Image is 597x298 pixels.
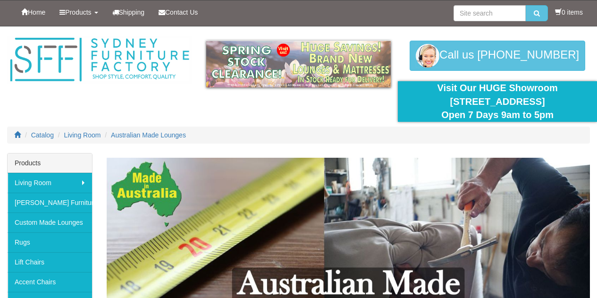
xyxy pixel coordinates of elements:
[206,41,391,87] img: spring-sale.gif
[8,252,92,272] a: Lift Chairs
[28,9,45,16] span: Home
[555,8,583,17] li: 0 items
[52,0,105,24] a: Products
[8,272,92,292] a: Accent Chairs
[151,0,205,24] a: Contact Us
[14,0,52,24] a: Home
[119,9,145,16] span: Shipping
[105,0,152,24] a: Shipping
[64,131,101,139] a: Living Room
[8,153,92,173] div: Products
[8,193,92,213] a: [PERSON_NAME] Furniture
[454,5,526,21] input: Site search
[31,131,54,139] a: Catalog
[165,9,198,16] span: Contact Us
[405,81,590,122] div: Visit Our HUGE Showroom [STREET_ADDRESS] Open 7 Days 9am to 5pm
[8,213,92,232] a: Custom Made Lounges
[111,131,186,139] a: Australian Made Lounges
[65,9,91,16] span: Products
[8,173,92,193] a: Living Room
[8,232,92,252] a: Rugs
[7,36,192,84] img: Sydney Furniture Factory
